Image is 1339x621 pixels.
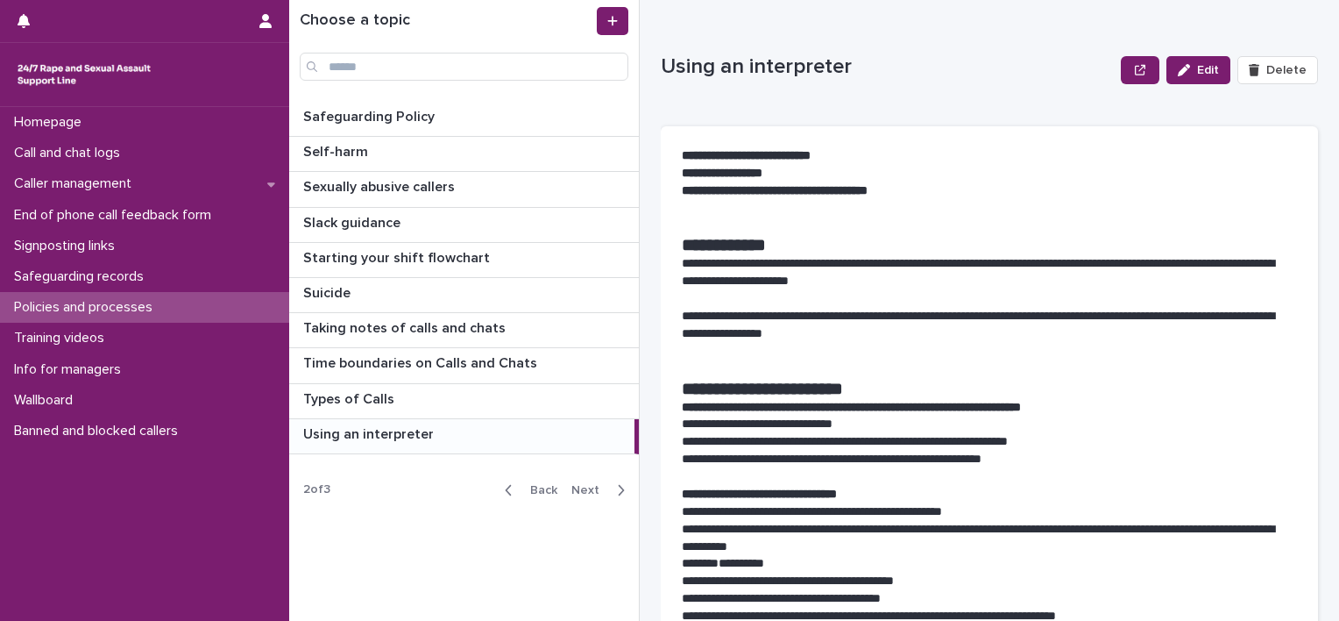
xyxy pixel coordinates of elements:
img: rhQMoQhaT3yELyF149Cw [14,57,154,92]
button: Back [491,482,564,498]
p: Info for managers [7,361,135,378]
button: Next [564,482,639,498]
p: Training videos [7,330,118,346]
p: Wallboard [7,392,87,409]
a: SuicideSuicide [289,278,639,313]
p: Signposting links [7,238,129,254]
p: Policies and processes [7,299,166,316]
a: Starting your shift flowchartStarting your shift flowchart [289,243,639,278]
p: Slack guidance [303,211,404,232]
p: Using an interpreter [303,423,437,443]
p: Suicide [303,282,354,302]
a: Taking notes of calls and chatsTaking notes of calls and chats [289,313,639,348]
a: Types of CallsTypes of Calls [289,384,639,419]
p: Safeguarding records [7,268,158,285]
p: Time boundaries on Calls and Chats [303,352,541,372]
p: Types of Calls [303,388,398,408]
p: Homepage [7,114,96,131]
p: End of phone call feedback form [7,207,225,224]
p: Banned and blocked callers [7,423,192,439]
span: Back [520,484,557,496]
p: Sexually abusive callers [303,175,458,196]
p: Taking notes of calls and chats [303,317,509,337]
p: Call and chat logs [7,145,134,161]
a: Self-harmSelf-harm [289,137,639,172]
button: Delete [1237,56,1318,84]
a: Safeguarding PolicySafeguarding Policy [289,102,639,137]
p: 2 of 3 [289,468,344,511]
a: Slack guidanceSlack guidance [289,208,639,243]
span: Edit [1197,64,1219,76]
a: Using an interpreterUsing an interpreter [289,419,639,454]
p: Self-harm [303,140,372,161]
p: Starting your shift flowchart [303,246,493,267]
span: Delete [1266,64,1307,76]
input: Search [300,53,628,81]
p: Using an interpreter [661,54,1114,80]
a: Sexually abusive callersSexually abusive callers [289,172,639,207]
button: Edit [1166,56,1230,84]
p: Safeguarding Policy [303,105,438,125]
h1: Choose a topic [300,11,593,31]
a: Time boundaries on Calls and ChatsTime boundaries on Calls and Chats [289,348,639,383]
span: Next [571,484,610,496]
p: Caller management [7,175,145,192]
